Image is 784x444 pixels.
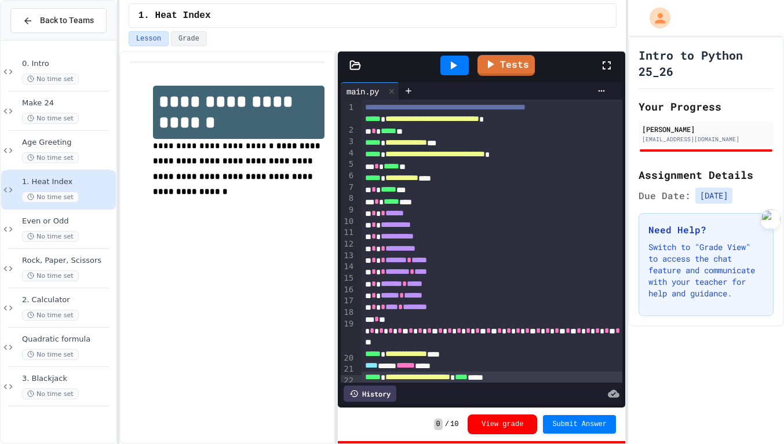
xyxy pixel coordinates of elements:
h3: Need Help? [648,223,764,237]
h2: Assignment Details [639,167,774,183]
div: 12 [341,238,355,250]
div: 10 [341,216,355,227]
div: 13 [341,250,355,262]
span: 0. Intro [22,59,114,69]
span: 1. Heat Index [22,177,114,187]
button: Lesson [129,31,169,46]
div: My Account [637,5,673,31]
span: No time set [22,192,79,203]
div: 4 [341,148,355,159]
div: main.py [341,82,399,100]
div: [EMAIL_ADDRESS][DOMAIN_NAME] [642,135,770,144]
span: No time set [22,388,79,399]
span: Submit Answer [552,420,607,429]
span: No time set [22,74,79,85]
div: 9 [341,204,355,216]
div: 2 [341,124,355,136]
div: 11 [341,227,355,238]
iframe: chat widget [735,398,772,432]
div: 17 [341,295,355,307]
div: 5 [341,159,355,170]
span: Age Greeting [22,138,114,148]
div: [PERSON_NAME] [642,124,770,134]
span: Quadratic formula [22,335,114,344]
div: 8 [341,193,355,204]
span: No time set [22,270,79,281]
div: 15 [341,273,355,284]
iframe: chat widget [688,347,772,397]
span: 2. Calculator [22,295,114,305]
span: No time set [22,113,79,124]
span: 3. Blackjack [22,374,114,384]
span: 0 [434,419,443,430]
div: 22 [341,375,355,387]
span: Back to Teams [40,14,94,27]
span: 10 [450,420,458,429]
h2: Your Progress [639,98,774,115]
button: Back to Teams [10,8,107,33]
span: No time set [22,349,79,360]
div: 19 [341,318,355,353]
span: Due Date: [639,189,691,203]
button: View grade [468,414,537,434]
span: No time set [22,152,79,163]
div: 3 [341,136,355,148]
span: Even or Odd [22,217,114,226]
div: 20 [341,353,355,364]
div: 18 [341,307,355,318]
button: Grade [171,31,207,46]
span: No time set [22,310,79,321]
div: 16 [341,284,355,296]
button: Submit Answer [543,415,616,434]
div: 14 [341,261,355,273]
p: Switch to "Grade View" to access the chat feature and communicate with your teacher for help and ... [648,241,764,299]
span: Make 24 [22,98,114,108]
div: 21 [341,364,355,375]
span: [DATE] [695,188,732,204]
span: Rock, Paper, Scissors [22,256,114,266]
div: 7 [341,182,355,193]
a: Tests [477,55,535,76]
span: 1. Heat Index [138,9,211,23]
span: No time set [22,231,79,242]
div: 1 [341,102,355,124]
div: main.py [341,85,385,97]
div: 6 [341,170,355,182]
h1: Intro to Python 25_26 [639,47,774,79]
div: History [344,386,396,402]
span: / [445,420,449,429]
